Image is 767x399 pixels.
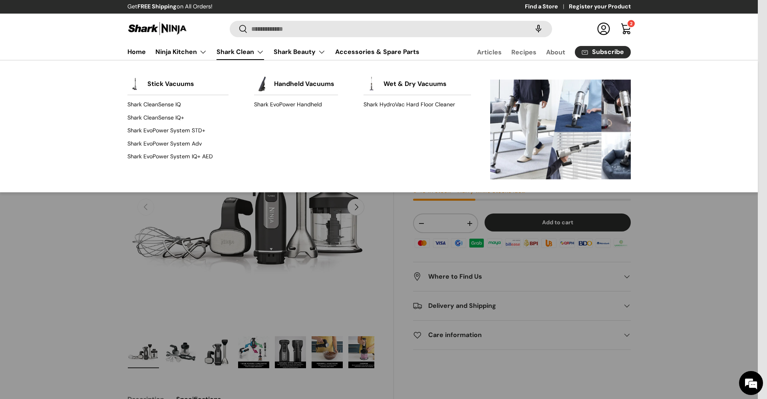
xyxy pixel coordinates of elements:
[42,45,134,55] div: Chat with us now
[592,49,624,55] span: Subscribe
[511,44,537,60] a: Recipes
[525,2,569,11] a: Find a Store
[137,3,177,10] strong: FREE Shipping
[127,44,419,60] nav: Primary
[269,44,330,60] summary: Shark Beauty
[569,2,631,11] a: Register your Product
[212,44,269,60] summary: Shark Clean
[458,44,631,60] nav: Secondary
[4,218,152,246] textarea: Type your message and hit 'Enter'
[335,44,419,60] a: Accessories & Spare Parts
[546,44,565,60] a: About
[131,4,150,23] div: Minimize live chat window
[477,44,502,60] a: Articles
[526,20,551,38] speech-search-button: Search by voice
[127,21,187,36] img: Shark Ninja Philippines
[127,2,213,11] p: Get on All Orders!
[127,44,146,60] a: Home
[630,21,632,26] span: 2
[575,46,631,58] a: Subscribe
[151,44,212,60] summary: Ninja Kitchen
[46,101,110,182] span: We're online!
